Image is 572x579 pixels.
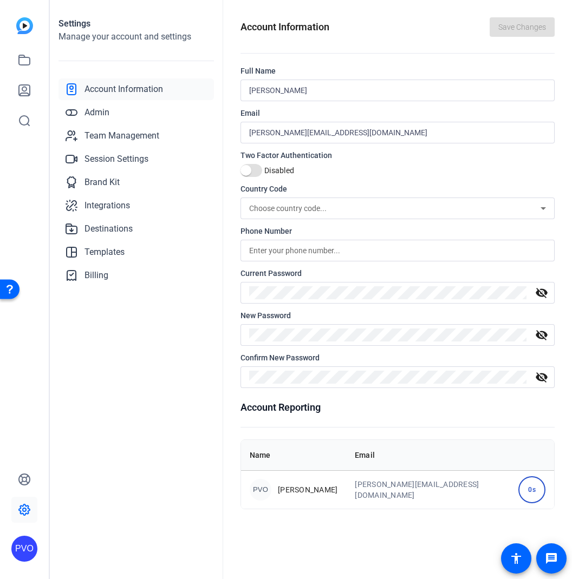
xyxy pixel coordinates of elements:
[84,222,133,235] span: Destinations
[84,83,163,96] span: Account Information
[249,126,546,139] input: Enter your email...
[58,102,214,123] a: Admin
[249,84,546,97] input: Enter your name...
[58,30,214,43] h2: Manage your account and settings
[58,241,214,263] a: Templates
[84,153,148,166] span: Session Settings
[58,125,214,147] a: Team Management
[240,183,555,194] div: Country Code
[84,129,159,142] span: Team Management
[58,148,214,170] a: Session Settings
[529,328,555,341] mat-icon: visibility_off
[240,226,555,236] div: Phone Number
[84,199,130,212] span: Integrations
[58,195,214,216] a: Integrations
[11,536,37,562] div: PVO
[84,269,108,282] span: Billing
[84,246,125,259] span: Templates
[240,310,555,321] div: New Password
[240,352,555,363] div: Confirm New Password
[84,176,120,189] span: Brand Kit
[529,286,555,299] mat-icon: visibility_off
[240,65,555,76] div: Full Name
[278,484,337,495] span: [PERSON_NAME]
[16,17,33,34] img: blue-gradient.svg
[529,371,555,384] mat-icon: visibility_off
[58,265,214,286] a: Billing
[240,108,555,119] div: Email
[346,470,510,509] td: [PERSON_NAME][EMAIL_ADDRESS][DOMAIN_NAME]
[240,400,555,415] h1: Account Reporting
[240,150,555,161] div: Two Factor Authentication
[58,172,214,193] a: Brand Kit
[58,78,214,100] a: Account Information
[84,106,109,119] span: Admin
[346,440,510,470] th: Email
[240,268,555,279] div: Current Password
[250,479,271,501] div: PVO
[518,476,545,503] div: 0s
[240,19,329,35] h1: Account Information
[58,218,214,240] a: Destinations
[249,244,546,257] input: Enter your phone number...
[58,17,214,30] h1: Settings
[262,165,294,176] label: Disabled
[241,440,346,470] th: Name
[249,204,327,213] span: Choose country code...
[510,552,523,565] mat-icon: accessibility
[545,552,558,565] mat-icon: message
